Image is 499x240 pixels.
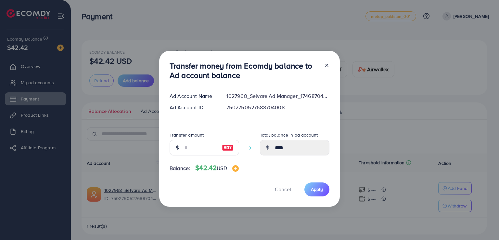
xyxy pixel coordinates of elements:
label: Total balance in ad account [260,132,318,138]
img: image [222,144,234,152]
img: image [232,165,239,172]
div: 1027968_Selvare Ad Manager_1746870428166 [221,92,335,100]
span: Balance: [170,165,190,172]
iframe: Chat [471,211,494,235]
button: Apply [304,182,329,196]
h3: Transfer money from Ecomdy balance to Ad account balance [170,61,319,80]
div: 7502750527688704008 [221,104,335,111]
div: Ad Account ID [164,104,221,111]
h4: $42.42 [195,164,238,172]
span: USD [217,165,227,172]
span: Apply [311,186,323,193]
button: Cancel [267,182,299,196]
div: Ad Account Name [164,92,221,100]
label: Transfer amount [170,132,204,138]
span: Cancel [275,186,291,193]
